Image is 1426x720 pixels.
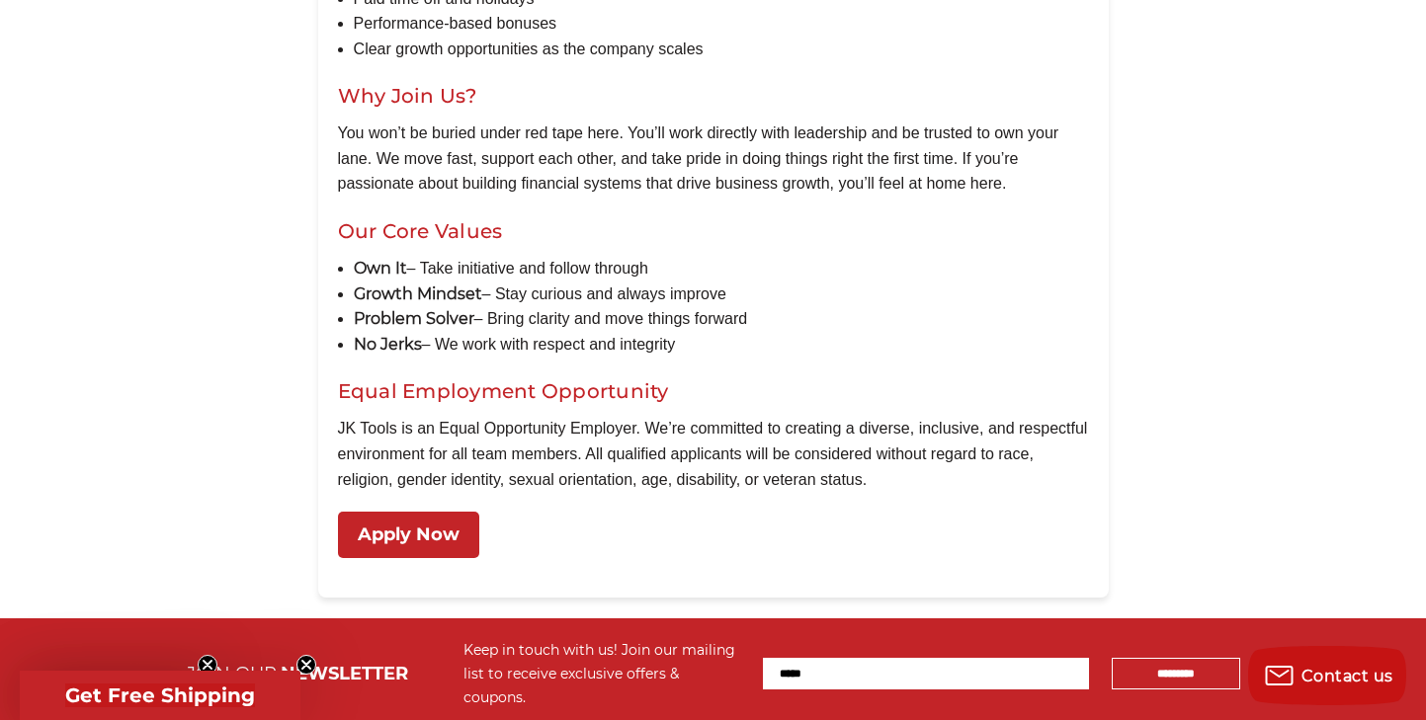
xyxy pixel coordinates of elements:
h2: Why Join Us? [338,81,1089,111]
h2: Equal Employment Opportunity [338,376,1089,406]
p: JK Tools is an Equal Opportunity Employer. We’re committed to creating a diverse, inclusive, and ... [338,416,1089,492]
button: Contact us [1248,646,1406,705]
li: – Bring clarity and move things forward [354,306,1089,332]
div: Keep in touch with us! Join our mailing list to receive exclusive offers & coupons. [463,638,743,709]
li: – Stay curious and always improve [354,281,1089,307]
li: – We work with respect and integrity [354,332,1089,358]
p: You won’t be buried under red tape here. You’ll work directly with leadership and be trusted to o... [338,120,1089,197]
strong: Own It [354,259,407,278]
h2: Our Core Values [338,216,1089,246]
div: Get Free ShippingClose teaser [20,671,300,720]
strong: Problem Solver [354,309,474,328]
li: Performance-based bonuses [354,11,1089,37]
li: Clear growth opportunities as the company scales [354,37,1089,62]
strong: No Jerks [354,335,422,354]
span: NEWSLETTER [281,663,408,684]
li: – Take initiative and follow through [354,256,1089,281]
button: Close teaser [198,655,217,675]
a: Apply Now [338,512,479,558]
span: Get Free Shipping [65,683,255,707]
strong: Growth Mindset [354,284,482,303]
button: Close teaser [296,655,316,675]
span: Contact us [1301,667,1393,685]
span: JOIN OUR [187,663,277,684]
